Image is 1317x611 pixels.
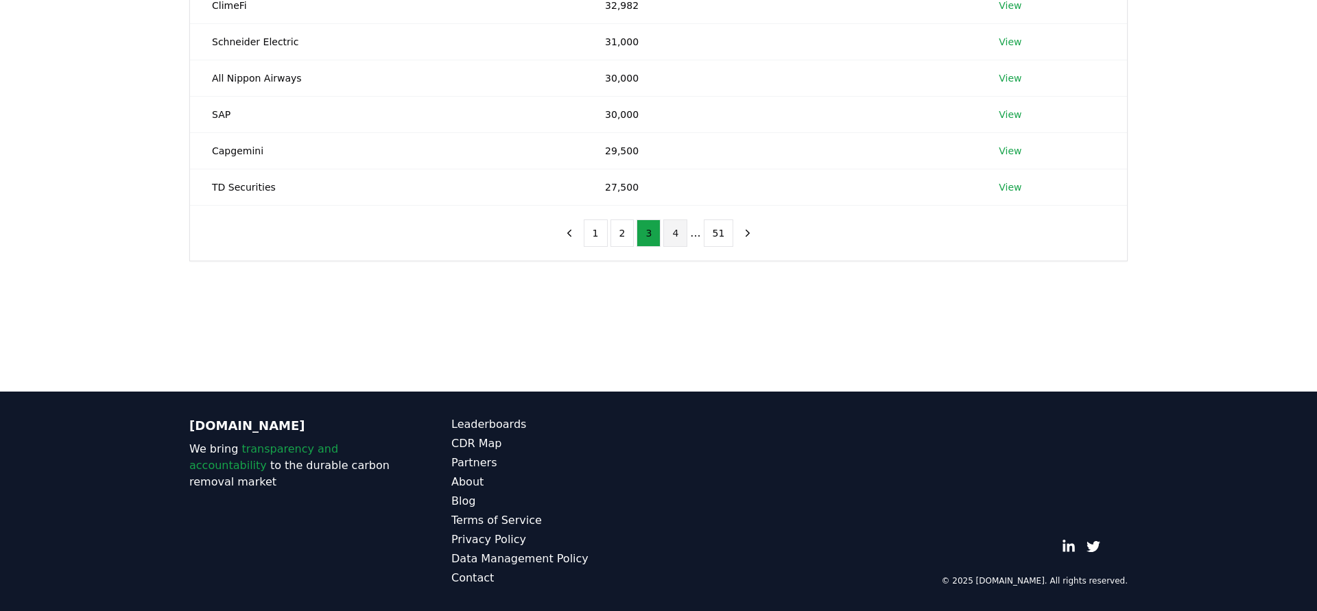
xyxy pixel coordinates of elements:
[637,219,661,247] button: 3
[190,96,583,132] td: SAP
[583,60,977,96] td: 30,000
[451,570,658,586] a: Contact
[941,575,1128,586] p: © 2025 [DOMAIN_NAME]. All rights reserved.
[610,219,634,247] button: 2
[189,441,396,490] p: We bring to the durable carbon removal market
[451,531,658,548] a: Privacy Policy
[690,225,700,241] li: ...
[583,23,977,60] td: 31,000
[451,474,658,490] a: About
[583,96,977,132] td: 30,000
[584,219,608,247] button: 1
[999,180,1021,194] a: View
[1087,540,1100,553] a: Twitter
[451,455,658,471] a: Partners
[999,35,1021,49] a: View
[451,416,658,433] a: Leaderboards
[999,108,1021,121] a: View
[736,219,759,247] button: next page
[451,551,658,567] a: Data Management Policy
[999,144,1021,158] a: View
[583,132,977,169] td: 29,500
[583,169,977,205] td: 27,500
[451,435,658,452] a: CDR Map
[663,219,687,247] button: 4
[451,512,658,529] a: Terms of Service
[190,60,583,96] td: All Nippon Airways
[190,23,583,60] td: Schneider Electric
[558,219,581,247] button: previous page
[1062,540,1076,553] a: LinkedIn
[190,132,583,169] td: Capgemini
[999,71,1021,85] a: View
[189,442,338,472] span: transparency and accountability
[189,416,396,435] p: [DOMAIN_NAME]
[451,493,658,510] a: Blog
[704,219,734,247] button: 51
[190,169,583,205] td: TD Securities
